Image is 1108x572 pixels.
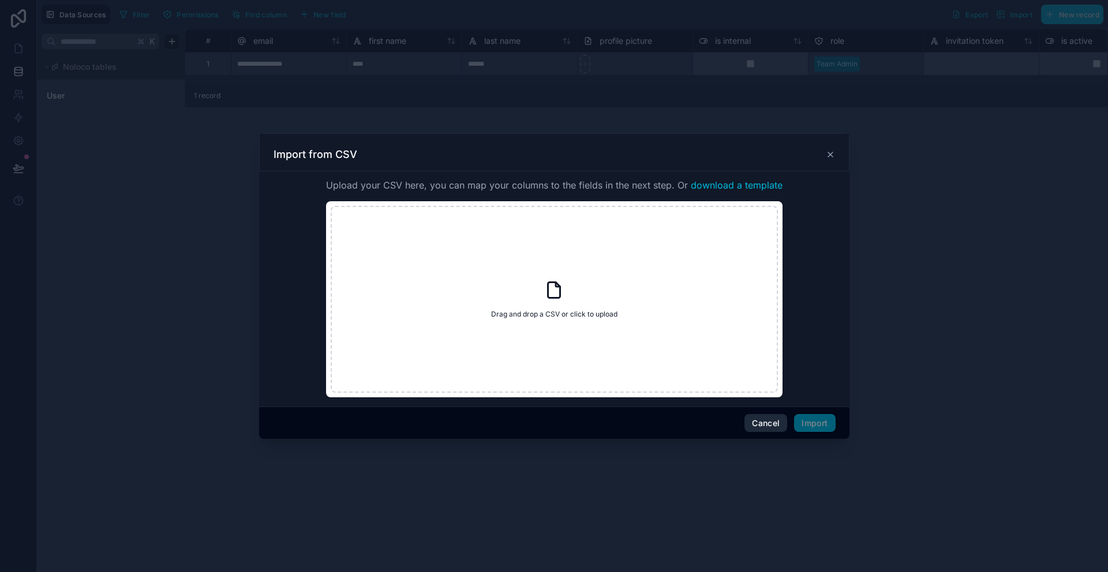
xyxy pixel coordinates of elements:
button: Cancel [744,414,787,432]
h3: Import from CSV [274,148,357,161]
span: Drag and drop a CSV or click to upload [491,310,617,319]
button: download a template [691,178,783,192]
span: Upload your CSV here, you can map your columns to the fields in the next step. Or [326,178,783,192]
